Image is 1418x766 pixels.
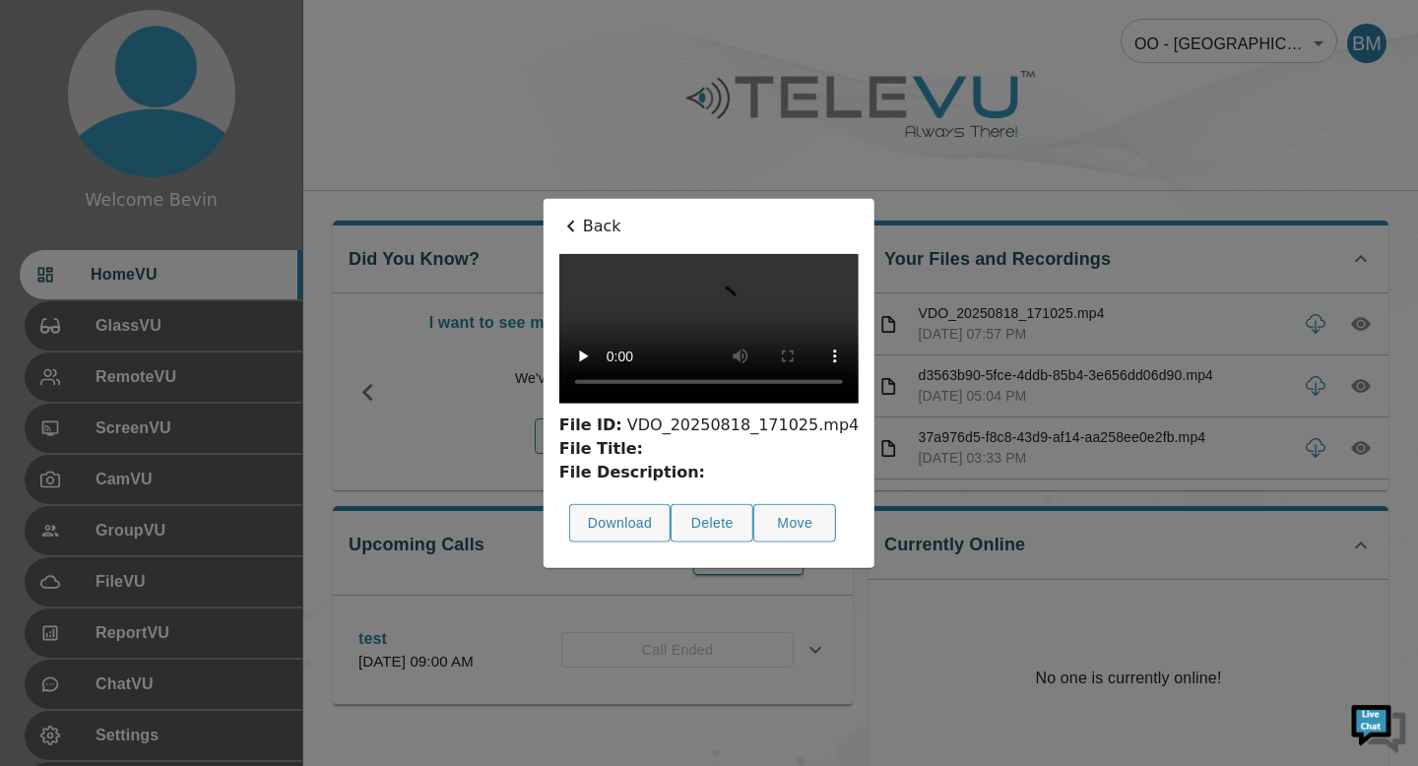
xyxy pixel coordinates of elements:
div: Minimize live chat window [323,10,370,57]
strong: File Title: [559,439,643,458]
strong: File ID: [559,415,622,434]
span: We're online! [114,248,272,447]
p: Back [559,215,859,238]
div: VDO_20250818_171025.mp4 [559,414,859,437]
button: Delete [671,504,753,543]
textarea: Type your message and hit 'Enter' [10,538,375,606]
strong: File Description: [559,463,705,481]
img: Chat Widget [1349,697,1408,756]
img: d_736959983_company_1615157101543_736959983 [33,92,83,141]
button: Download [569,504,671,543]
button: Move [753,504,836,543]
div: Chat with us now [102,103,331,129]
